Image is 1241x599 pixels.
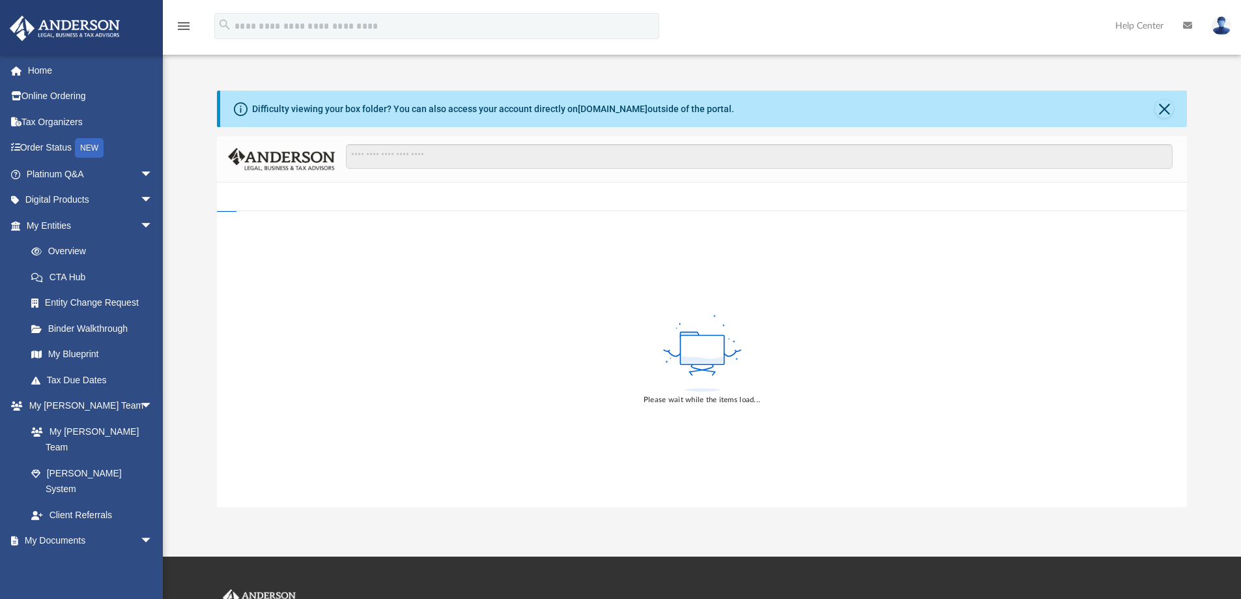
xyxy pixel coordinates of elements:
a: Overview [18,239,173,265]
a: CTA Hub [18,264,173,290]
a: Home [9,57,173,83]
a: Box [18,553,160,579]
a: menu [176,25,192,34]
span: arrow_drop_down [140,528,166,555]
div: Please wait while the items load... [644,394,760,406]
a: Tax Organizers [9,109,173,135]
span: arrow_drop_down [140,212,166,239]
img: User Pic [1212,16,1231,35]
span: arrow_drop_down [140,393,166,420]
a: My Entitiesarrow_drop_down [9,212,173,239]
a: My Blueprint [18,342,166,368]
a: Platinum Q&Aarrow_drop_down [9,161,173,187]
a: My [PERSON_NAME] Teamarrow_drop_down [9,393,166,419]
i: menu [176,18,192,34]
a: Online Ordering [9,83,173,110]
a: Binder Walkthrough [18,315,173,342]
img: Anderson Advisors Platinum Portal [6,16,124,41]
a: My Documentsarrow_drop_down [9,528,166,554]
i: search [218,18,232,32]
a: Tax Due Dates [18,367,173,393]
input: Search files and folders [346,144,1173,169]
span: arrow_drop_down [140,187,166,214]
span: arrow_drop_down [140,161,166,188]
a: Order StatusNEW [9,135,173,162]
a: [DOMAIN_NAME] [578,104,648,114]
a: [PERSON_NAME] System [18,460,166,502]
div: NEW [75,138,104,158]
div: Difficulty viewing your box folder? You can also access your account directly on outside of the p... [252,102,734,116]
a: Entity Change Request [18,290,173,316]
a: My [PERSON_NAME] Team [18,418,160,460]
button: Close [1155,100,1173,118]
a: Digital Productsarrow_drop_down [9,187,173,213]
a: Client Referrals [18,502,166,528]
